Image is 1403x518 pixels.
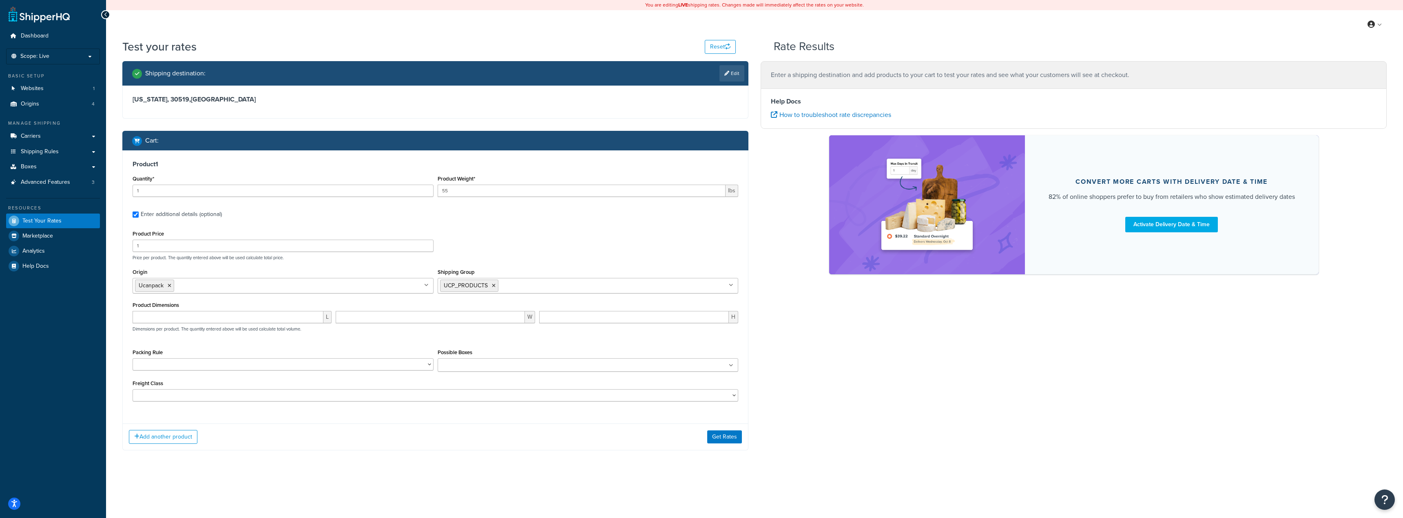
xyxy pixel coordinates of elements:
[21,33,49,40] span: Dashboard
[6,175,100,190] a: Advanced Features3
[1374,489,1395,510] button: Open Resource Center
[6,205,100,212] div: Resources
[771,110,891,119] a: How to troubleshoot rate discrepancies
[6,29,100,44] a: Dashboard
[133,95,738,104] h3: [US_STATE], 30519 , [GEOGRAPHIC_DATA]
[131,326,301,332] p: Dimensions per product. The quantity entered above will be used calculate total volume.
[6,97,100,112] a: Origins4
[122,39,197,55] h1: Test your rates
[20,53,49,60] span: Scope: Live
[6,214,100,228] a: Test Your Rates
[6,259,100,273] a: Help Docs
[438,176,475,182] label: Product Weight*
[21,163,37,170] span: Boxes
[1125,217,1218,232] a: Activate Delivery Date & Time
[22,248,45,255] span: Analytics
[678,1,688,9] b: LIVE
[21,133,41,140] span: Carriers
[6,175,100,190] li: Advanced Features
[131,255,740,260] p: Price per product. The quantity entered above will be used calculate total price.
[774,40,834,53] h2: Rate Results
[729,311,738,323] span: H
[21,179,70,186] span: Advanced Features
[133,212,139,218] input: Enter additional details (optional)
[6,229,100,243] a: Marketplace
[133,185,434,197] input: 0
[133,269,147,275] label: Origin
[6,144,100,159] a: Shipping Rules
[876,148,978,262] img: feature-image-ddt-36eae7f7280da8017bfb280eaccd9c446f90b1fe08728e4019434db127062ab4.png
[6,73,100,79] div: Basic Setup
[141,209,222,220] div: Enter additional details (optional)
[323,311,332,323] span: L
[145,70,206,77] h2: Shipping destination :
[133,302,179,308] label: Product Dimensions
[6,129,100,144] a: Carriers
[6,159,100,174] a: Boxes
[705,40,736,54] button: Reset
[726,185,738,197] span: lbs
[6,120,100,127] div: Manage Shipping
[525,311,535,323] span: W
[92,101,95,108] span: 4
[444,281,488,290] span: UCP_PRODUCTS
[438,185,726,197] input: 0.00
[22,218,62,225] span: Test Your Rates
[771,97,1376,106] h4: Help Docs
[21,101,39,108] span: Origins
[438,269,475,275] label: Shipping Group
[6,244,100,258] a: Analytics
[6,81,100,96] a: Websites1
[129,430,197,444] button: Add another product
[438,349,472,355] label: Possible Boxes
[22,263,49,270] span: Help Docs
[139,281,164,290] span: Ucanpack
[133,160,738,168] h3: Product 1
[133,176,154,182] label: Quantity*
[6,97,100,112] li: Origins
[93,85,95,92] span: 1
[707,430,742,443] button: Get Rates
[92,179,95,186] span: 3
[22,233,53,240] span: Marketplace
[6,81,100,96] li: Websites
[133,231,164,237] label: Product Price
[21,148,59,155] span: Shipping Rules
[133,380,163,386] label: Freight Class
[719,65,744,82] a: Edit
[145,137,159,144] h2: Cart :
[133,349,163,355] label: Packing Rule
[1075,178,1268,186] div: Convert more carts with delivery date & time
[1049,192,1295,202] div: 82% of online shoppers prefer to buy from retailers who show estimated delivery dates
[21,85,44,92] span: Websites
[771,69,1376,81] p: Enter a shipping destination and add products to your cart to test your rates and see what your c...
